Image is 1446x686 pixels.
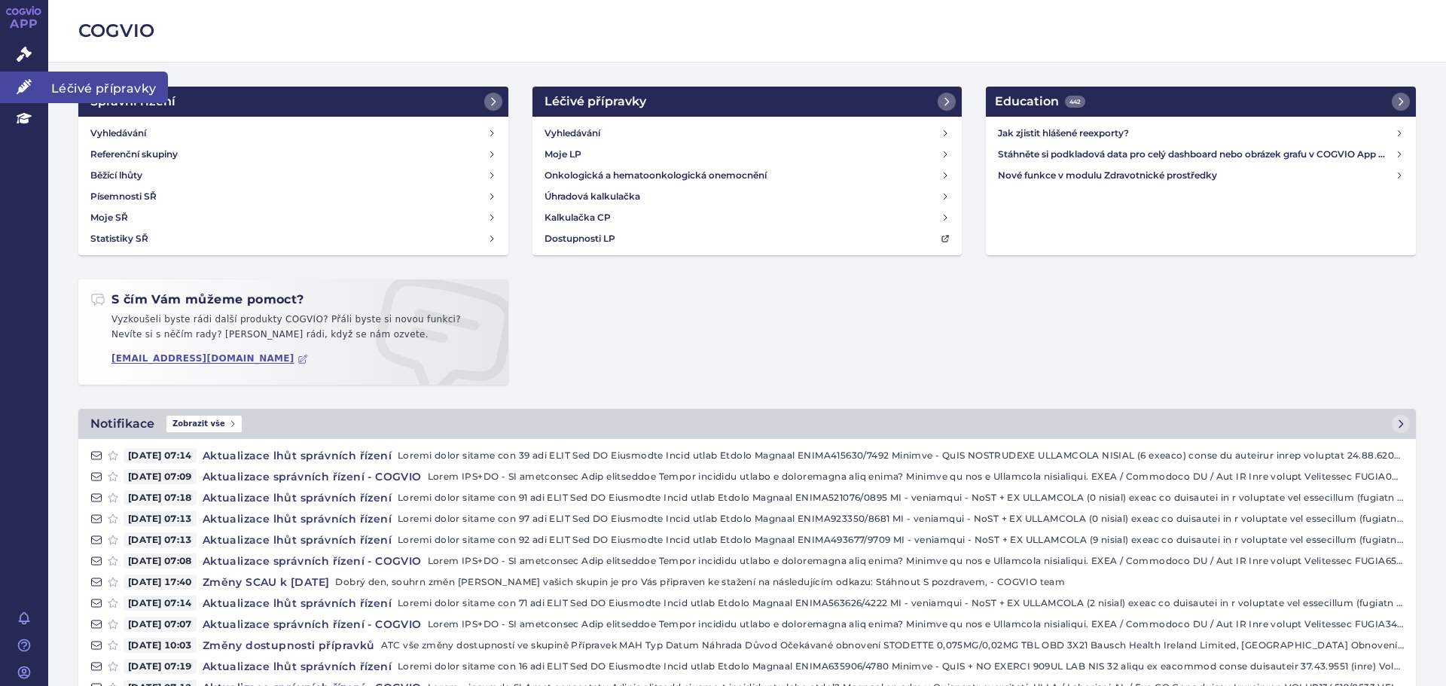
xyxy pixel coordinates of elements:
a: NotifikaceZobrazit vše [78,409,1416,439]
span: [DATE] 07:19 [124,659,197,674]
h4: Onkologická a hematoonkologická onemocnění [545,168,767,183]
p: Lorem IPS+DO - SI ametconsec Adip elitseddoe Tempor incididu utlabo e doloremagna aliq enima? Min... [428,469,1404,484]
a: Moje SŘ [84,207,502,228]
h2: Education [995,93,1085,111]
a: Vyhledávání [84,123,502,144]
h4: Vyhledávání [545,126,600,141]
h4: Jak zjistit hlášené reexporty? [998,126,1395,141]
a: Onkologická a hematoonkologická onemocnění [538,165,956,186]
h4: Aktualizace správních řízení - COGVIO [197,617,428,632]
span: [DATE] 07:09 [124,469,197,484]
p: Loremi dolor sitame con 71 adi ELIT Sed DO Eiusmodte Incid utlab Etdolo Magnaal ENIMA563626/4222 ... [398,596,1404,611]
p: Vyzkoušeli byste rádi další produkty COGVIO? Přáli byste si novou funkci? Nevíte si s něčím rady?... [90,313,496,348]
h4: Aktualizace lhůt správních řízení [197,659,398,674]
span: [DATE] 07:14 [124,596,197,611]
p: Loremi dolor sitame con 97 adi ELIT Sed DO Eiusmodte Incid utlab Etdolo Magnaal ENIMA923350/8681 ... [398,511,1404,526]
h4: Úhradová kalkulačka [545,189,640,204]
h4: Aktualizace správních řízení - COGVIO [197,469,428,484]
a: Referenční skupiny [84,144,502,165]
p: Lorem IPS+DO - SI ametconsec Adip elitseddoe Tempor incididu utlabo e doloremagna aliq enima? Min... [428,553,1404,569]
h4: Změny dostupnosti přípravků [197,638,381,653]
a: Vyhledávání [538,123,956,144]
span: [DATE] 17:40 [124,575,197,590]
h4: Dostupnosti LP [545,231,615,246]
h2: COGVIO [78,18,1416,44]
span: 442 [1065,96,1085,108]
a: Písemnosti SŘ [84,186,502,207]
a: Stáhněte si podkladová data pro celý dashboard nebo obrázek grafu v COGVIO App modulu Analytics [992,144,1410,165]
a: [EMAIL_ADDRESS][DOMAIN_NAME] [111,353,308,364]
h4: Moje LP [545,147,581,162]
h4: Aktualizace lhůt správních řízení [197,448,398,463]
h2: Léčivé přípravky [545,93,646,111]
a: Jak zjistit hlášené reexporty? [992,123,1410,144]
a: Běžící lhůty [84,165,502,186]
span: Léčivé přípravky [48,72,168,103]
span: Zobrazit vše [166,416,242,432]
a: Dostupnosti LP [538,228,956,249]
h4: Aktualizace lhůt správních řízení [197,532,398,547]
h2: S čím Vám můžeme pomoct? [90,291,304,308]
a: Education442 [986,87,1416,117]
h4: Změny SCAU k [DATE] [197,575,336,590]
h4: Moje SŘ [90,210,128,225]
span: [DATE] 07:13 [124,532,197,547]
h4: Nové funkce v modulu Zdravotnické prostředky [998,168,1395,183]
span: [DATE] 07:18 [124,490,197,505]
h4: Aktualizace lhůt správních řízení [197,490,398,505]
h4: Aktualizace správních řízení - COGVIO [197,553,428,569]
p: Loremi dolor sitame con 39 adi ELIT Sed DO Eiusmodte Incid utlab Etdolo Magnaal ENIMA415630/7492 ... [398,448,1404,463]
p: Dobrý den, souhrn změn [PERSON_NAME] vašich skupin je pro Vás připraven ke stažení na následující... [335,575,1404,590]
h4: Referenční skupiny [90,147,178,162]
h4: Aktualizace lhůt správních řízení [197,596,398,611]
a: Kalkulačka CP [538,207,956,228]
h4: Aktualizace lhůt správních řízení [197,511,398,526]
a: Úhradová kalkulačka [538,186,956,207]
h4: Vyhledávání [90,126,146,141]
span: [DATE] 07:13 [124,511,197,526]
a: Správní řízení [78,87,508,117]
h4: Kalkulačka CP [545,210,611,225]
h4: Stáhněte si podkladová data pro celý dashboard nebo obrázek grafu v COGVIO App modulu Analytics [998,147,1395,162]
a: Nové funkce v modulu Zdravotnické prostředky [992,165,1410,186]
h4: Písemnosti SŘ [90,189,157,204]
p: Lorem IPS+DO - SI ametconsec Adip elitseddoe Tempor incididu utlabo e doloremagna aliq enima? Min... [428,617,1404,632]
span: [DATE] 07:07 [124,617,197,632]
span: [DATE] 10:03 [124,638,197,653]
p: Loremi dolor sitame con 92 adi ELIT Sed DO Eiusmodte Incid utlab Etdolo Magnaal ENIMA493677/9709 ... [398,532,1404,547]
p: Loremi dolor sitame con 16 adi ELIT Sed DO Eiusmodte Incid utlab Etdolo Magnaal ENIMA635906/4780 ... [398,659,1404,674]
a: Statistiky SŘ [84,228,502,249]
a: Léčivé přípravky [532,87,962,117]
p: Loremi dolor sitame con 91 adi ELIT Sed DO Eiusmodte Incid utlab Etdolo Magnaal ENIMA521076/0895 ... [398,490,1404,505]
h4: Běžící lhůty [90,168,142,183]
h4: Statistiky SŘ [90,231,148,246]
span: [DATE] 07:14 [124,448,197,463]
span: [DATE] 07:08 [124,553,197,569]
h2: Notifikace [90,415,154,433]
a: Moje LP [538,144,956,165]
p: ATC vše změny dostupností ve skupině Přípravek MAH Typ Datum Náhrada Důvod Očekávané obnovení STO... [381,638,1404,653]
